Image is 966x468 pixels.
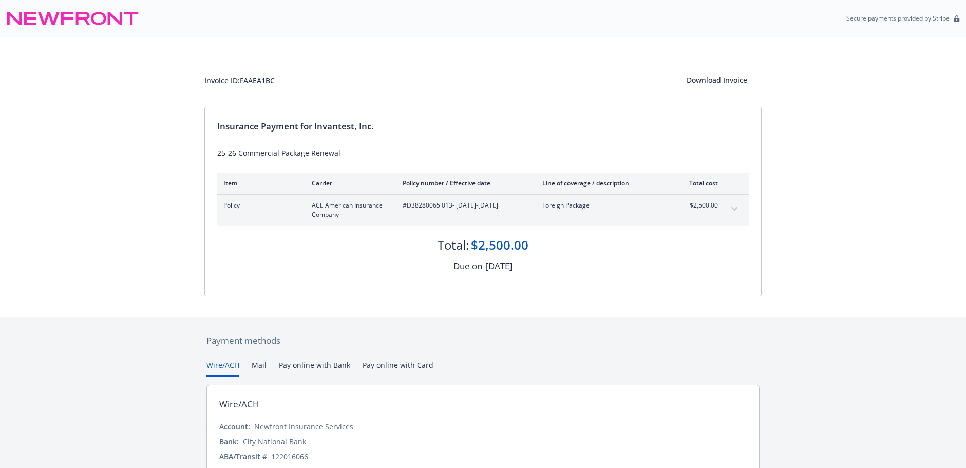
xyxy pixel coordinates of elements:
[679,201,718,210] span: $2,500.00
[312,201,386,219] span: ACE American Insurance Company
[243,436,306,447] div: City National Bank
[542,201,663,210] span: Foreign Package
[254,421,353,432] div: Newfront Insurance Services
[271,451,308,462] div: 122016066
[217,195,749,226] div: PolicyACE American Insurance Company#D38280065 013- [DATE]-[DATE]Foreign Package$2,500.00expand c...
[206,334,760,347] div: Payment methods
[403,179,526,188] div: Policy number / Effective date
[217,147,749,158] div: 25-26 Commercial Package Renewal
[223,179,295,188] div: Item
[438,236,469,254] div: Total:
[219,398,259,411] div: Wire/ACH
[453,259,482,273] div: Due on
[223,201,295,210] span: Policy
[219,421,250,432] div: Account:
[219,436,239,447] div: Bank:
[279,360,350,377] button: Pay online with Bank
[403,201,526,210] span: #D38280065 013 - [DATE]-[DATE]
[217,120,749,133] div: Insurance Payment for Invantest, Inc.
[672,70,762,90] button: Download Invoice
[485,259,513,273] div: [DATE]
[542,179,663,188] div: Line of coverage / description
[204,75,275,86] div: Invoice ID: FAAEA1BC
[219,451,267,462] div: ABA/Transit #
[471,236,528,254] div: $2,500.00
[679,179,718,188] div: Total cost
[363,360,433,377] button: Pay online with Card
[252,360,267,377] button: Mail
[726,201,743,217] button: expand content
[206,360,239,377] button: Wire/ACH
[312,179,386,188] div: Carrier
[846,14,950,23] p: Secure payments provided by Stripe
